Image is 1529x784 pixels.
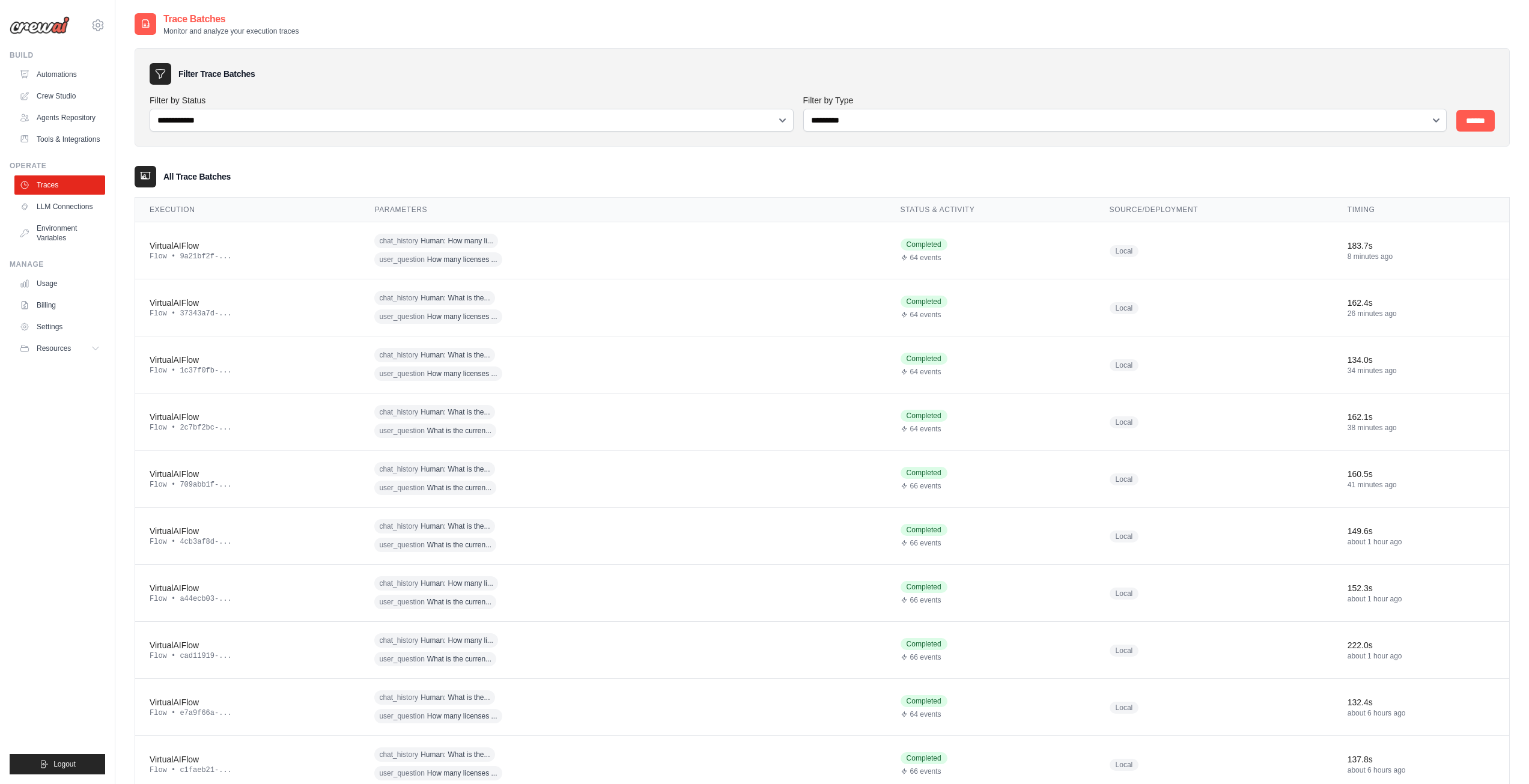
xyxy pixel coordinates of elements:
div: about 1 hour ago [1348,594,1495,604]
span: Completed [901,581,947,593]
div: VirtualAIFlow [150,525,345,537]
span: What is the curren... [427,654,491,664]
span: Local [1110,245,1139,257]
span: 66 events [910,595,941,605]
div: 132.4s [1348,696,1495,708]
div: 134.0s [1348,354,1495,366]
div: 222.0s [1348,639,1495,651]
span: chat_history [379,464,418,474]
span: user_question [379,369,424,378]
span: user_question [379,711,424,721]
span: What is the curren... [427,540,491,550]
a: Settings [14,317,105,336]
span: Local [1110,359,1139,371]
span: chat_history [379,293,418,303]
span: Local [1110,702,1139,714]
span: What is the curren... [427,426,491,436]
h2: Trace Batches [163,12,299,26]
div: VirtualAIFlow [150,639,345,651]
div: Flow • a44ecb03-... [150,594,345,604]
span: Completed [901,752,947,764]
div: 183.7s [1348,240,1495,252]
span: Completed [901,638,947,650]
div: 162.1s [1348,411,1495,423]
h3: Filter Trace Batches [178,68,255,80]
div: VirtualAIFlow [150,354,345,366]
span: Human: How many li... [421,236,493,246]
span: Completed [901,524,947,536]
div: 137.8s [1348,753,1495,765]
span: chat_history [379,693,418,702]
tr: View details for VirtualAIFlow execution [135,279,1509,336]
div: VirtualAIFlow [150,753,345,765]
span: user_question [379,312,424,321]
div: 38 minutes ago [1348,423,1495,433]
div: chat_history: Human: What is the current breakdown of our applications by license utilization tie... [374,517,605,555]
tr: View details for VirtualAIFlow execution [135,622,1509,679]
span: 64 events [910,367,941,377]
div: Chat Widget [1469,726,1529,784]
span: chat_history [379,636,418,645]
a: Billing [14,296,105,315]
span: Local [1110,530,1139,542]
span: Local [1110,588,1139,600]
span: chat_history [379,750,418,759]
span: Completed [901,467,947,479]
span: user_question [379,597,424,607]
a: Agents Repository [14,108,105,127]
span: Local [1110,645,1139,657]
span: chat_history [379,236,418,246]
span: Human: How many li... [421,636,493,645]
span: Completed [901,296,947,308]
div: 152.3s [1348,582,1495,594]
span: Completed [901,239,947,251]
span: Completed [901,410,947,422]
span: What is the curren... [427,483,491,493]
span: chat_history [379,579,418,588]
th: Parameters [360,198,886,222]
a: Environment Variables [14,219,105,248]
div: Flow • 9a21bf2f-... [150,252,345,261]
th: Execution [135,198,360,222]
div: Build [10,50,105,60]
span: user_question [379,540,424,550]
tr: View details for VirtualAIFlow execution [135,679,1509,736]
span: user_question [379,483,424,493]
span: Human: What is the... [421,521,490,531]
div: chat_history: Human: How many licenses were used by the users which were allocated for the school... [374,574,605,612]
span: Human: What is the... [421,350,490,360]
span: user_question [379,654,424,664]
span: Human: How many li... [421,579,493,588]
div: chat_history: Human: What is the current breakdown of our applications by license utilization tie... [374,688,605,726]
span: 66 events [910,481,941,491]
label: Filter by Status [150,94,794,106]
tr: View details for VirtualAIFlow execution [135,336,1509,394]
div: VirtualAIFlow [150,411,345,423]
span: What is the curren... [427,597,491,607]
span: How many licenses ... [427,711,497,721]
span: Local [1110,473,1139,485]
div: Flow • c1faeb21-... [150,765,345,775]
div: VirtualAIFlow [150,582,345,594]
button: Logout [10,754,105,774]
span: user_question [379,255,424,264]
span: Resources [37,344,71,353]
span: user_question [379,768,424,778]
tr: View details for VirtualAIFlow execution [135,565,1509,622]
span: 64 events [910,310,941,320]
div: Flow • e7a9f66a-... [150,708,345,718]
th: Status & Activity [886,198,1095,222]
span: How many licenses ... [427,255,497,264]
span: chat_history [379,407,418,417]
div: chat_history: Human: How many licenses were used by the users which were allocated for the school... [374,232,605,269]
div: 8 minutes ago [1348,252,1495,261]
a: Traces [14,175,105,195]
div: 160.5s [1348,468,1495,480]
a: Automations [14,65,105,84]
div: about 1 hour ago [1348,537,1495,547]
tr: View details for VirtualAIFlow execution [135,451,1509,508]
span: user_question [379,426,424,436]
span: 64 events [910,253,941,263]
div: chat_history: Human: What is the current breakdown of our applications by license utilization tie... [374,346,605,383]
img: Logo [10,16,70,34]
